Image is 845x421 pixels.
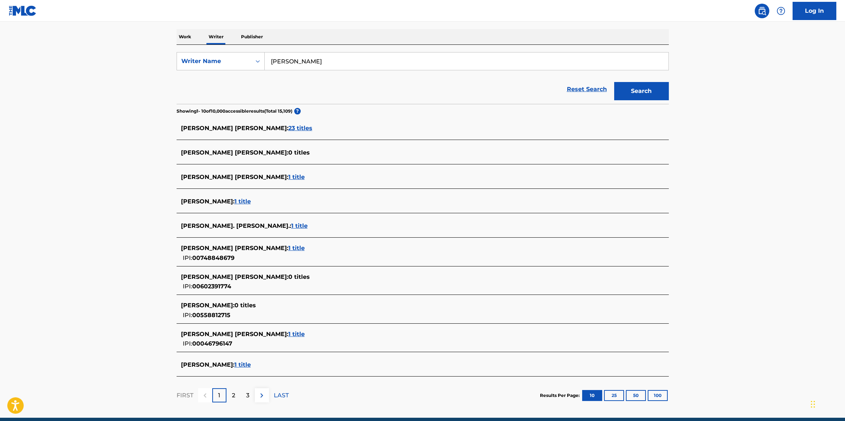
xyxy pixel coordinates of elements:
[183,254,192,261] span: IPI:
[181,273,288,280] span: [PERSON_NAME] [PERSON_NAME] :
[192,283,231,290] span: 00602391774
[777,7,785,15] img: help
[288,331,305,338] span: 1 title
[758,7,766,15] img: search
[614,82,669,100] button: Search
[177,52,669,104] form: Search Form
[183,340,192,347] span: IPI:
[648,390,668,401] button: 100
[181,302,234,309] span: [PERSON_NAME] :
[239,29,265,44] p: Publisher
[774,4,788,18] div: Help
[291,222,308,229] span: 1 title
[192,312,230,319] span: 00558812715
[563,81,611,97] a: Reset Search
[9,5,37,16] img: MLC Logo
[288,125,312,132] span: 23 titles
[181,57,247,66] div: Writer Name
[626,390,646,401] button: 50
[246,391,249,400] p: 3
[183,283,192,290] span: IPI:
[181,149,288,156] span: [PERSON_NAME] [PERSON_NAME] :
[192,340,232,347] span: 00046796147
[257,391,266,400] img: right
[181,198,234,205] span: [PERSON_NAME] :
[177,391,193,400] p: FIRST
[177,108,292,114] p: Showing 1 - 10 of 10,000 accessible results (Total 15,109 )
[755,4,769,18] a: Public Search
[206,29,226,44] p: Writer
[288,149,310,156] span: 0 titles
[192,254,234,261] span: 00748848679
[582,390,602,401] button: 10
[604,390,624,401] button: 25
[232,391,235,400] p: 2
[181,245,288,252] span: [PERSON_NAME] [PERSON_NAME] :
[294,108,301,114] span: ?
[793,2,836,20] a: Log In
[809,386,845,421] iframe: Chat Widget
[181,174,288,180] span: [PERSON_NAME] [PERSON_NAME] :
[811,393,815,415] div: Drag
[183,312,192,319] span: IPI:
[234,302,256,309] span: 0 titles
[288,174,305,180] span: 1 title
[181,331,288,338] span: [PERSON_NAME] [PERSON_NAME] :
[288,273,310,280] span: 0 titles
[234,361,251,368] span: 1 title
[288,245,305,252] span: 1 title
[274,391,289,400] p: LAST
[181,222,291,229] span: [PERSON_NAME]. [PERSON_NAME]. :
[234,198,251,205] span: 1 title
[540,392,581,399] p: Results Per Page:
[181,361,234,368] span: [PERSON_NAME] :
[218,391,220,400] p: 1
[177,29,193,44] p: Work
[181,125,288,132] span: [PERSON_NAME] [PERSON_NAME] :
